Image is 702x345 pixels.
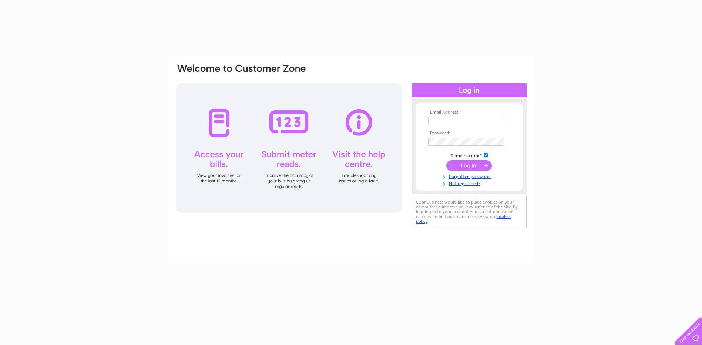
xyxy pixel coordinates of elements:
[426,110,512,115] th: Email Address:
[412,196,527,228] div: Clear Business would like to place cookies on your computer to improve your experience of the sit...
[416,214,511,224] a: cookies policy
[426,131,512,136] th: Password:
[428,172,512,180] a: Forgotten password?
[428,180,512,187] a: Not registered?
[446,160,492,171] input: Submit
[426,151,512,159] td: Remember me?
